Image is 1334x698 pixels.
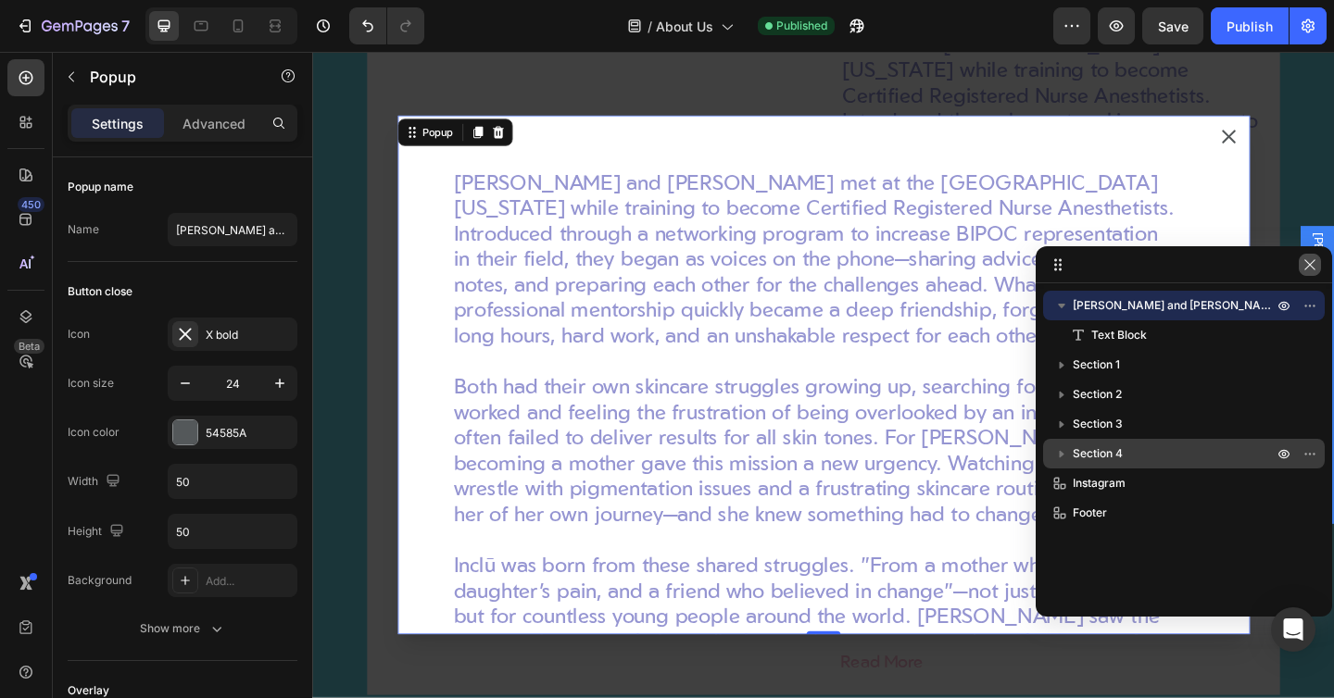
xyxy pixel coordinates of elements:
button: Save [1142,7,1203,44]
div: Show more [140,619,226,638]
div: Button close [68,283,132,300]
p: Advanced [182,114,245,133]
span: [PERSON_NAME] and [PERSON_NAME] Bio Popup [1073,296,1277,315]
input: Auto [169,515,296,548]
div: Name [68,221,99,238]
div: Icon color [68,424,120,441]
p: Settings [92,114,144,133]
div: Add... [206,573,293,590]
span: Text Block [1091,326,1147,344]
input: Auto [169,465,296,498]
span: Save [1158,19,1189,34]
span: Section 2 [1073,385,1122,404]
div: Popup [116,80,157,96]
div: 450 [18,197,44,212]
p: [PERSON_NAME] and [PERSON_NAME] met at the [GEOGRAPHIC_DATA][US_STATE] while training to become C... [154,131,939,325]
div: Undo/Redo [349,7,424,44]
button: 7 [7,7,138,44]
div: Publish [1227,17,1273,36]
span: Published [776,18,827,34]
div: Popup name [68,179,133,195]
div: Width [68,469,124,494]
span: Section 1 [1073,355,1120,374]
div: Dialog body [93,69,1020,634]
div: 54585A [206,425,293,442]
span: Instagram [1073,474,1126,492]
span: Footer [1073,504,1107,522]
span: Section 3 [1073,415,1123,433]
button: Publish [1211,7,1289,44]
div: X bold [206,327,293,343]
div: Icon [68,326,90,343]
span: / [648,17,652,36]
span: Section 4 [1073,444,1123,463]
p: Both had their own skincare struggles growing up, searching for solutions that worked and feeling... [154,353,939,519]
input: E.g. New popup [168,213,297,246]
p: Popup [90,66,247,88]
div: Background [68,572,132,589]
div: Beta [14,339,44,354]
button: Show more [68,612,297,645]
span: About Us [656,17,713,36]
div: Dialog content [93,69,1020,634]
iframe: Design area [312,52,1334,698]
div: Height [68,519,128,544]
p: 7 [121,15,130,37]
span: [PERSON_NAME] and [PERSON_NAME] Bio Popup [1084,197,1102,506]
div: Open Intercom Messenger [1271,607,1315,652]
div: Icon size [68,375,114,392]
